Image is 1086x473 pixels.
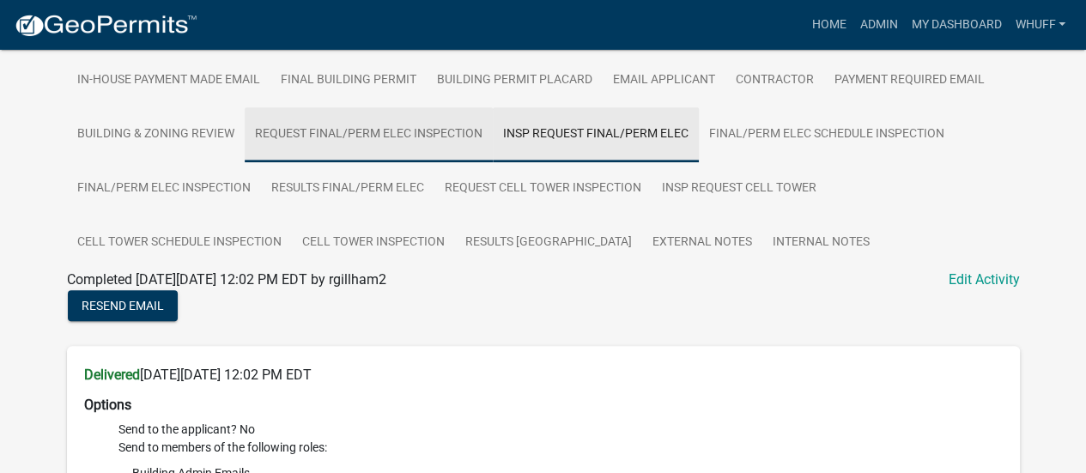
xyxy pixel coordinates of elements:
a: Results [GEOGRAPHIC_DATA] [455,215,642,270]
h6: [DATE][DATE] 12:02 PM EDT [84,367,1003,383]
a: Final/Perm Elec Schedule Inspection [699,107,955,162]
span: Resend Email [82,299,164,312]
strong: Delivered [84,367,140,383]
a: Request Cell Tower Inspection [434,161,652,216]
a: Edit Activity [949,270,1020,290]
a: whuff [1008,9,1072,41]
a: External Notes [642,215,762,270]
strong: Options [84,397,131,413]
a: Insp Request Cell Tower [652,161,827,216]
a: My Dashboard [904,9,1008,41]
a: Building Permit Placard [427,53,603,108]
a: Payment Required Email [824,53,995,108]
span: Completed [DATE][DATE] 12:02 PM EDT by rgillham2 [67,271,386,288]
a: Building & Zoning Review [67,107,245,162]
a: Contractor [725,53,824,108]
a: Final Building Permit [270,53,427,108]
a: Final/Perm Elec Inspection [67,161,261,216]
a: Cell Tower Inspection [292,215,455,270]
a: Admin [852,9,904,41]
a: Email Applicant [603,53,725,108]
a: Internal Notes [762,215,880,270]
a: Cell Tower Schedule Inspection [67,215,292,270]
button: Resend Email [68,290,178,321]
li: Send to the applicant? No [118,421,1003,439]
a: Results Final/Perm Elec [261,161,434,216]
a: Insp Request Final/Perm Elec [493,107,699,162]
a: Request Final/Perm Elec Inspection [245,107,493,162]
a: In-House Payment Made Email [67,53,270,108]
a: Home [804,9,852,41]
